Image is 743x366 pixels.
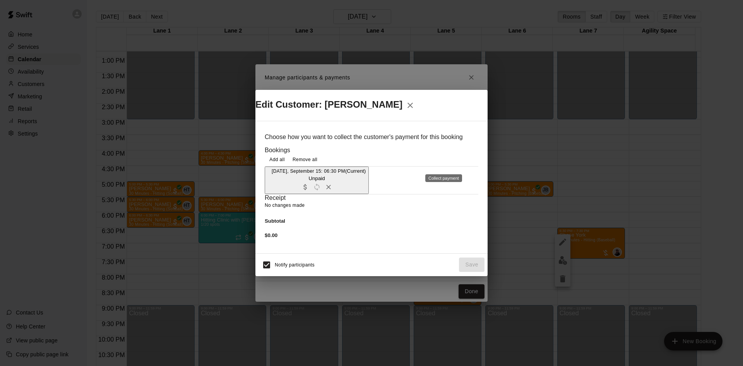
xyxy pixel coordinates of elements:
[265,147,290,153] label: Bookings
[265,218,478,224] h5: Subtotal
[269,156,285,164] span: Add all
[265,194,286,201] label: Receipt
[275,262,315,268] span: Notify participants
[265,134,478,141] p: Choose how you want to collect the customer's payment for this booking
[345,168,366,174] span: (Current)
[289,154,320,166] button: Remove all
[265,203,305,208] span: No changes made
[323,184,334,190] span: Remove
[265,167,369,194] button: Added - Collect Payment[DATE], September 15: 06:30 PM(Current)UnpaidCollect paymentRescheduleRemove
[311,184,323,190] span: Reschedule
[268,170,272,174] button: Added - Collect Payment
[265,232,478,238] h5: $0.00
[425,174,462,182] div: Collect payment
[300,184,311,190] span: Collect payment
[305,175,328,181] span: Unpaid
[265,154,289,166] button: Add all
[272,168,345,174] span: [DATE], September 15: 06:30 PM
[255,98,488,113] h2: Edit Customer: [PERSON_NAME]
[293,156,317,164] span: Remove all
